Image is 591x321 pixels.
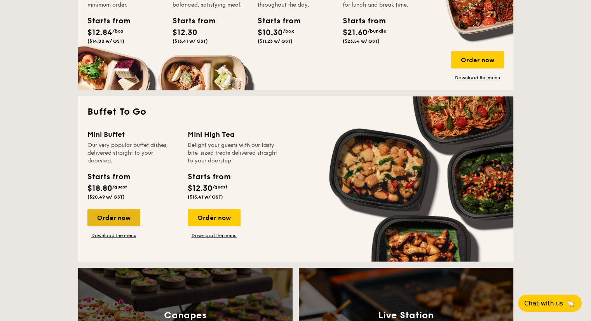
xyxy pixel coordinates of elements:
div: Starts from [258,15,293,27]
div: Order now [451,51,504,68]
a: Download the menu [87,232,140,239]
span: ($13.41 w/ GST) [188,194,223,200]
span: 🦙 [566,299,575,308]
div: Mini High Tea [188,129,279,140]
span: /guest [112,184,127,190]
div: Mini Buffet [87,129,178,140]
span: $21.60 [343,28,368,37]
a: Download the menu [451,75,504,81]
span: $18.80 [87,184,112,193]
h2: Buffet To Go [87,106,504,118]
span: /bundle [368,28,386,34]
div: Order now [188,209,241,226]
span: ($11.23 w/ GST) [258,38,293,44]
span: ($13.41 w/ GST) [173,38,208,44]
span: ($23.54 w/ GST) [343,38,380,44]
h3: Live Station [378,310,434,321]
span: $12.30 [188,184,213,193]
span: ($20.49 w/ GST) [87,194,125,200]
span: ($14.00 w/ GST) [87,38,124,44]
h3: Canapes [164,310,206,321]
span: $10.30 [258,28,283,37]
div: Our very popular buffet dishes, delivered straight to your doorstep. [87,141,178,165]
div: Starts from [87,15,122,27]
span: $12.84 [87,28,112,37]
span: /box [112,28,124,34]
div: Order now [87,209,140,226]
div: Starts from [87,171,130,183]
a: Download the menu [188,232,241,239]
div: Delight your guests with our tasty bite-sized treats delivered straight to your doorstep. [188,141,279,165]
span: $12.30 [173,28,197,37]
span: Chat with us [524,300,563,307]
span: /box [283,28,294,34]
div: Starts from [188,171,230,183]
div: Starts from [173,15,207,27]
span: /guest [213,184,227,190]
button: Chat with us🦙 [518,295,582,312]
div: Starts from [343,15,378,27]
